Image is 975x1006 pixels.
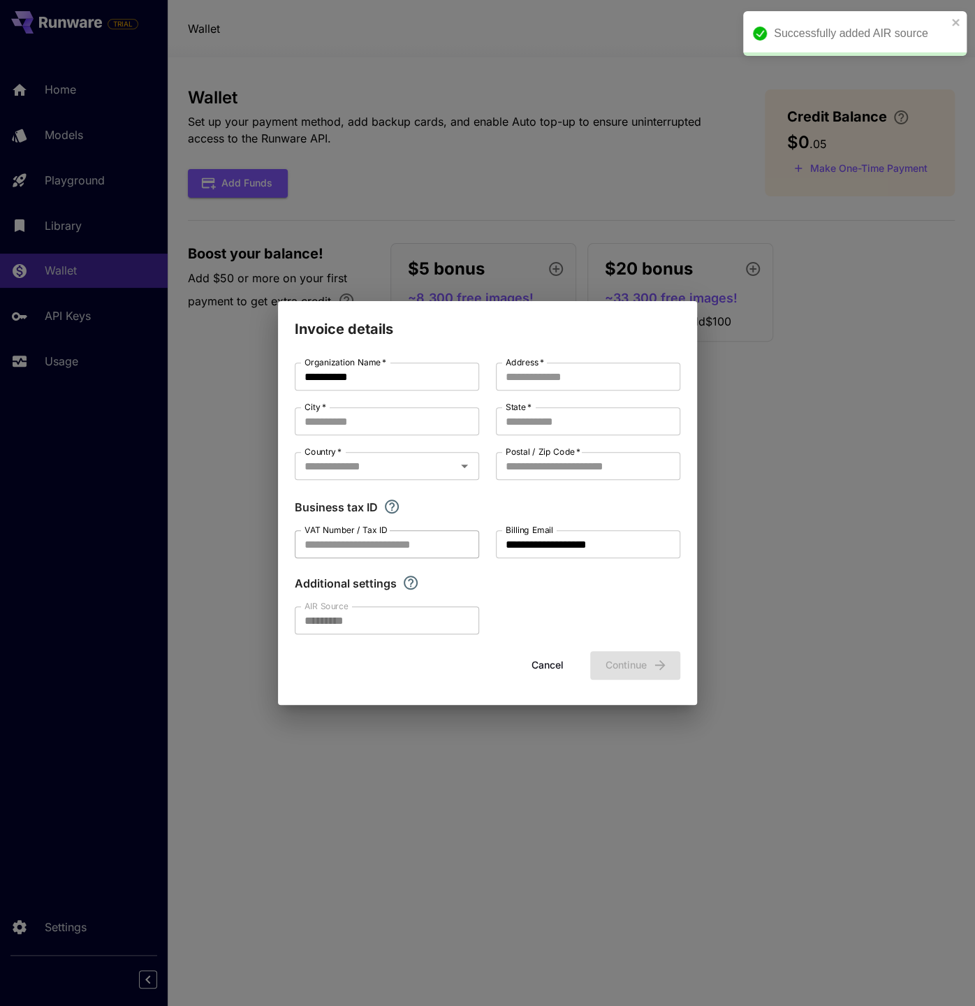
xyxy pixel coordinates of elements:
[305,446,342,458] label: Country
[305,600,348,612] label: AIR Source
[305,524,388,536] label: VAT Number / Tax ID
[506,524,553,536] label: Billing Email
[774,25,947,42] div: Successfully added AIR source
[295,499,378,516] p: Business tax ID
[305,356,386,368] label: Organization Name
[951,17,961,28] button: close
[506,401,532,413] label: State
[295,575,397,592] p: Additional settings
[516,651,579,680] button: Cancel
[506,356,544,368] label: Address
[506,446,580,458] label: Postal / Zip Code
[455,456,474,476] button: Open
[383,498,400,515] svg: If you are a business tax registrant, please enter your business tax ID here.
[402,574,419,591] svg: Explore additional customization settings
[305,401,326,413] label: City
[278,301,697,340] h2: Invoice details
